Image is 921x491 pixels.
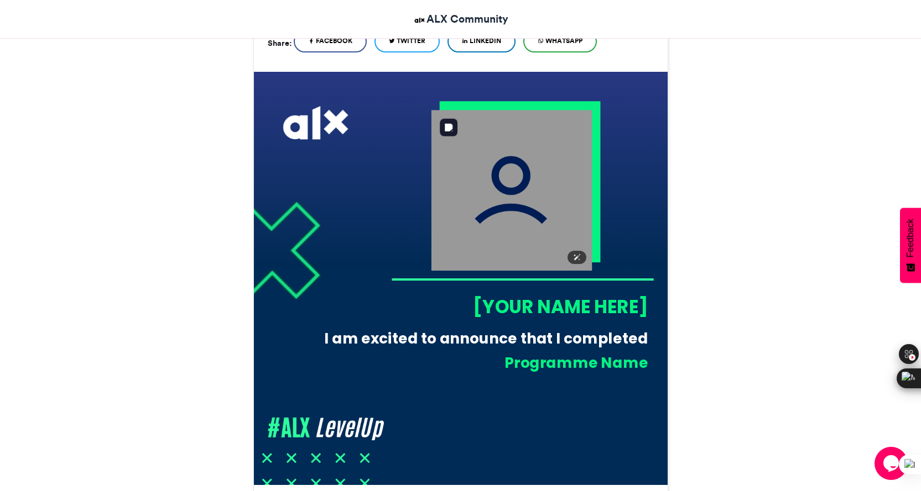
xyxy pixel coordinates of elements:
[413,11,508,27] a: ALX Community
[448,30,516,52] a: LinkedIn
[397,36,425,46] span: Twitter
[545,36,582,46] span: WhatsApp
[900,208,921,283] button: Feedback - Show survey
[254,72,668,485] img: Background
[314,328,648,349] div: I am excited to announce that I completed
[331,352,648,373] div: Programme Name
[875,447,910,480] iframe: chat widget
[374,30,440,52] a: Twitter
[391,294,648,319] div: [YOUR NAME HERE]
[906,219,915,257] span: Feedback
[413,13,426,27] img: ALX Community
[470,36,501,46] span: LinkedIn
[294,30,367,52] a: Facebook
[523,30,597,52] a: WhatsApp
[431,110,592,271] img: user_filled.png
[268,36,292,50] h5: Share:
[316,36,352,46] span: Facebook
